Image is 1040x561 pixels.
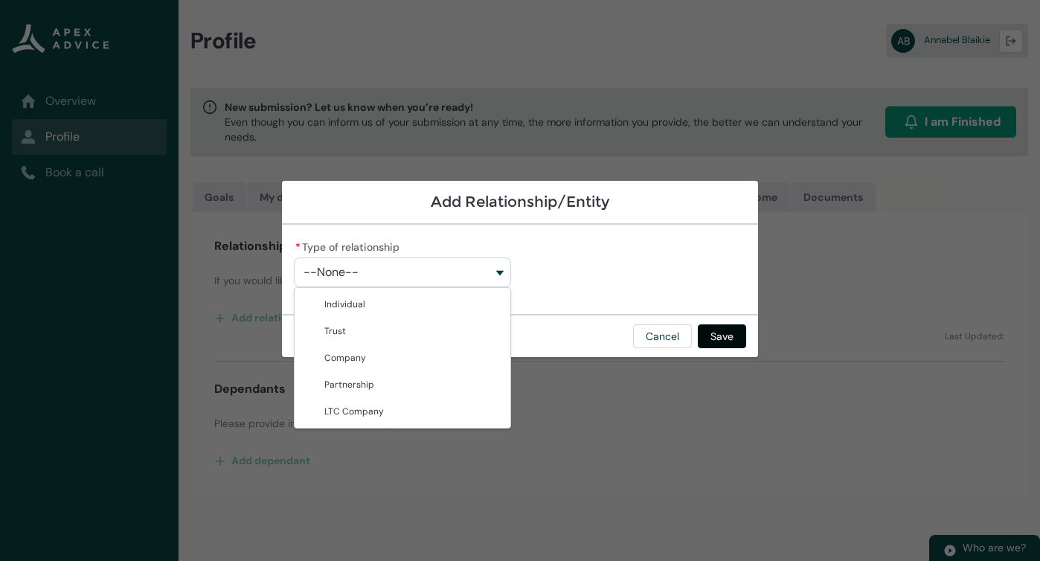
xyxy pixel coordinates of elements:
abbr: required [295,240,301,254]
span: Individual [324,298,365,310]
div: Type of relationship [294,287,511,429]
button: Cancel [633,324,692,348]
span: --None-- [304,266,359,279]
h1: Add Relationship/Entity [294,193,746,211]
button: Type of relationship [294,257,511,287]
label: Type of relationship [294,237,405,254]
button: Save [698,324,746,348]
div: Please enter Type of relationship [294,287,511,302]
